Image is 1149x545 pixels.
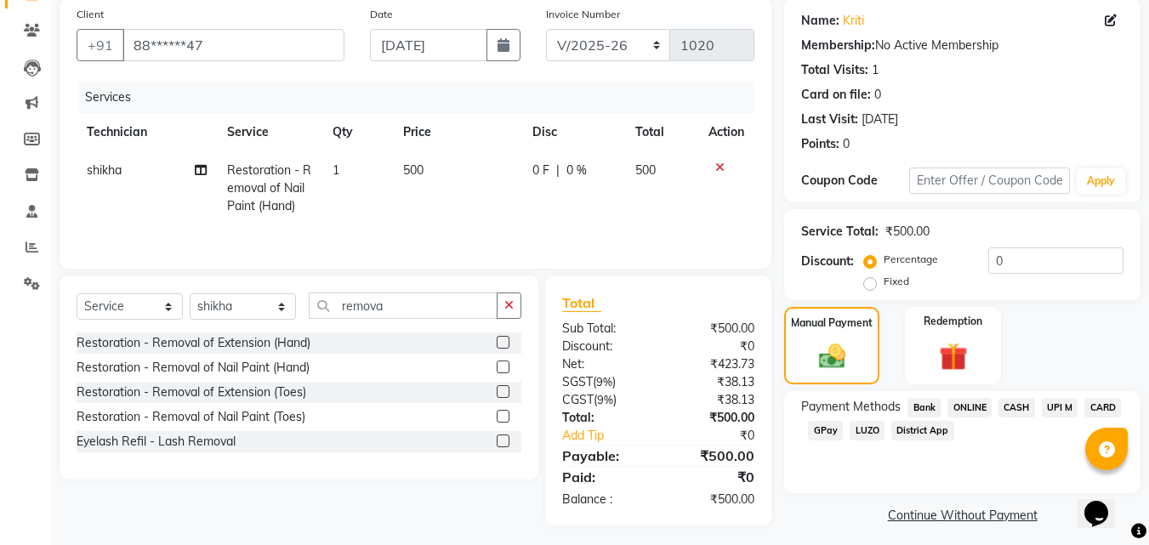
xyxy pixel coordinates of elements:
div: Net: [549,355,658,373]
span: | [556,162,560,179]
div: ₹38.13 [658,373,767,391]
div: ₹500.00 [658,320,767,338]
div: ( ) [549,373,658,391]
div: ₹500.00 [885,223,930,241]
div: Last Visit: [801,111,858,128]
th: Price [393,113,522,151]
span: CARD [1084,398,1121,417]
input: Enter Offer / Coupon Code [909,167,1070,194]
div: ₹423.73 [658,355,767,373]
div: ₹500.00 [658,446,767,466]
span: Restoration - Removal of Nail Paint (Hand) [227,162,311,213]
input: Search or Scan [309,292,498,319]
div: Restoration - Removal of Extension (Hand) [77,334,310,352]
div: [DATE] [862,111,898,128]
span: ONLINE [947,398,992,417]
div: ₹38.13 [658,391,767,409]
div: Eyelash Refil - Lash Removal [77,433,236,451]
span: 9% [596,375,612,389]
div: Total Visits: [801,61,868,79]
div: No Active Membership [801,37,1123,54]
th: Action [698,113,754,151]
label: Manual Payment [791,315,873,331]
a: Kriti [843,12,864,30]
div: 1 [872,61,879,79]
th: Total [625,113,698,151]
div: Points: [801,135,839,153]
span: 9% [597,393,613,406]
span: 500 [635,162,656,178]
div: Balance : [549,491,658,508]
div: ₹500.00 [658,409,767,427]
div: Name: [801,12,839,30]
div: Restoration - Removal of Extension (Toes) [77,383,306,401]
a: Add Tip [549,427,676,445]
span: 1 [333,162,339,178]
iframe: chat widget [1078,477,1132,528]
a: Continue Without Payment [788,507,1137,525]
div: Service Total: [801,223,879,241]
label: Date [370,7,393,22]
span: Payment Methods [801,398,901,416]
div: Restoration - Removal of Nail Paint (Hand) [77,359,310,377]
img: _gift.svg [930,339,976,374]
div: Paid: [549,467,658,487]
span: 0 % [566,162,587,179]
div: ( ) [549,391,658,409]
th: Qty [322,113,393,151]
div: ₹500.00 [658,491,767,508]
div: ₹0 [677,427,768,445]
div: Payable: [549,446,658,466]
span: CGST [562,392,594,407]
span: LUZO [850,421,885,440]
label: Invoice Number [546,7,620,22]
div: Card on file: [801,86,871,104]
div: 0 [843,135,850,153]
span: UPI M [1042,398,1078,417]
div: ₹0 [658,338,767,355]
div: Discount: [801,253,854,270]
span: District App [891,421,954,440]
th: Service [217,113,322,151]
label: Fixed [884,274,909,289]
label: Percentage [884,252,938,267]
div: Membership: [801,37,875,54]
div: Sub Total: [549,320,658,338]
span: GPay [808,421,843,440]
img: _cash.svg [811,341,854,372]
button: +91 [77,29,124,61]
th: Technician [77,113,217,151]
span: Total [562,294,601,312]
span: CASH [998,398,1035,417]
span: shikha [87,162,122,178]
input: Search by Name/Mobile/Email/Code [122,29,344,61]
span: SGST [562,374,593,389]
button: Apply [1077,168,1125,194]
div: Total: [549,409,658,427]
label: Redemption [924,314,982,329]
div: Coupon Code [801,172,908,190]
th: Disc [522,113,625,151]
div: Restoration - Removal of Nail Paint (Toes) [77,408,305,426]
span: Bank [907,398,941,417]
span: 0 F [532,162,549,179]
label: Client [77,7,104,22]
div: Services [78,82,767,113]
span: 500 [403,162,424,178]
div: 0 [874,86,881,104]
div: ₹0 [658,467,767,487]
div: Discount: [549,338,658,355]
